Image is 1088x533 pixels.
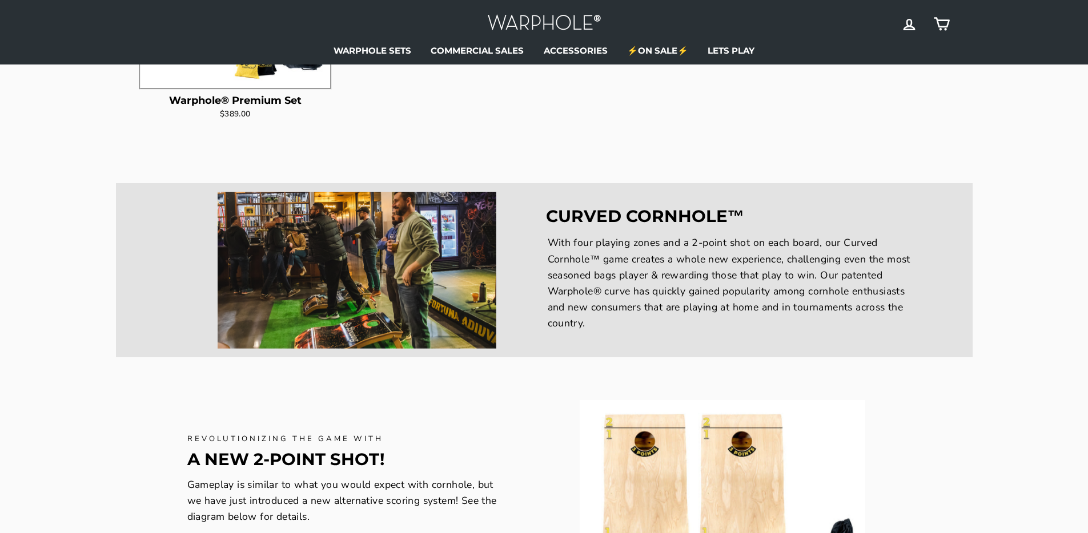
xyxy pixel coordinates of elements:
a: COMMERCIAL SALES [422,42,532,59]
p: With four playing zones and a 2-point shot on each board, our Curved Cornhole™ game creates a who... [548,235,914,331]
a: ACCESSORIES [535,42,616,59]
a: ⚡ON SALE⚡ [619,42,697,59]
ul: Primary [139,42,950,59]
div: Warphole® Premium Set [139,95,332,106]
div: $389.00 [139,108,332,120]
p: Revolutionizing the game with [187,433,510,445]
a: WARPHOLE SETS [325,42,420,59]
a: LETS PLAY [699,42,763,59]
p: A NEW 2-POINT SHOT! [187,451,510,467]
img: Warphole [487,11,601,36]
p: CURVED CORNHOLE™ [546,208,916,224]
p: Gameplay is similar to what you would expect with cornhole, but we have just introduced a new alt... [187,477,510,524]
